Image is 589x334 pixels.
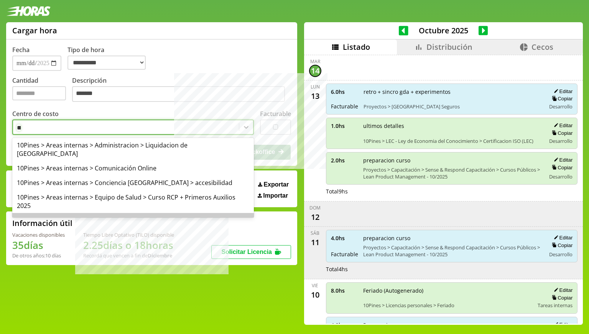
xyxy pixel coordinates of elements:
[12,46,30,54] label: Fecha
[331,103,358,110] span: Facturable
[549,173,573,180] span: Desarrollo
[12,161,254,175] div: 10Pines > Areas internas > Comunicación Online
[363,138,541,144] span: 10Pines > LEC - Ley de Economia del Conocimiento > Certificacion ISO (LEC)
[551,234,573,241] button: Editar
[363,302,533,309] span: 10Pines > Licencias personales > Feriado
[72,86,285,102] textarea: Descripción
[331,157,358,164] span: 2.0 hs
[550,95,573,102] button: Copiar
[551,287,573,293] button: Editar
[363,244,541,258] span: Proyectos > Capacitación > Sense & Respond Capacitación > Cursos Públicos > Lean Product Manageme...
[331,321,358,329] span: 4.0 hs
[549,138,573,144] span: Desarrollo
[12,190,254,213] div: 10Pines > Areas internas > Equipo de Salud > Curso RCP + Primeros Auxilios 2025
[12,86,66,100] input: Cantidad
[310,58,320,65] div: mar
[331,122,358,129] span: 1.0 hs
[550,164,573,171] button: Copiar
[363,287,533,294] span: Feriado (Autogenerado)
[343,42,370,52] span: Listado
[309,90,321,102] div: 13
[12,175,254,190] div: 10Pines > Areas internas > Conciencia [GEOGRAPHIC_DATA] > accesibilidad
[83,238,174,252] h1: 2.25 días o 18 horas
[538,302,573,309] span: Tareas internas
[221,249,272,255] span: Solicitar Licencia
[12,231,65,238] div: Vacaciones disponibles
[549,103,573,110] span: Desarrollo
[551,122,573,129] button: Editar
[12,76,72,104] label: Cantidad
[83,252,174,259] div: Recordá que vencen a fin de
[363,234,541,242] span: preparacion curso
[551,88,573,95] button: Editar
[72,76,291,104] label: Descripción
[12,110,59,118] label: Centro de costo
[550,295,573,301] button: Copiar
[363,122,541,129] span: ultimos detalles
[263,192,288,199] span: Importar
[426,42,472,52] span: Distribución
[256,181,291,188] button: Exportar
[408,25,479,36] span: Octubre 2025
[531,42,553,52] span: Cecos
[550,242,573,249] button: Copiar
[309,211,321,223] div: 12
[6,6,51,16] img: logotipo
[331,287,358,294] span: 8.0 hs
[260,110,291,118] label: Facturable
[309,65,321,77] div: 14
[364,103,541,110] span: Proyectos > [GEOGRAPHIC_DATA] Seguros
[309,205,321,211] div: dom
[363,321,541,329] span: Preparacion curso
[67,56,146,70] select: Tipo de hora
[83,231,174,238] div: Tiempo Libre Optativo (TiLO) disponible
[304,55,583,324] div: scrollable content
[12,25,57,36] h1: Cargar hora
[309,289,321,301] div: 10
[551,157,573,163] button: Editar
[331,88,358,95] span: 6.0 hs
[263,181,289,188] span: Exportar
[311,83,320,90] div: lun
[309,236,321,249] div: 11
[12,213,254,228] div: 10Pines > Areas internas > Gestion de Licencias
[211,245,291,259] button: Solicitar Licencia
[12,218,72,228] h2: Información útil
[363,157,541,164] span: preparacion curso
[67,46,152,71] label: Tipo de hora
[363,166,541,180] span: Proyectos > Capacitación > Sense & Respond Capacitación > Cursos Públicos > Lean Product Manageme...
[312,282,318,289] div: vie
[364,88,541,95] span: retro + sincro gda + experimentos
[549,251,573,258] span: Desarrollo
[12,138,254,161] div: 10Pines > Areas internas > Administracion > Liquidacion de [GEOGRAPHIC_DATA]
[12,238,65,252] h1: 35 días
[331,250,358,258] span: Facturable
[551,321,573,328] button: Editar
[148,252,172,259] b: Diciembre
[12,252,65,259] div: De otros años: 10 días
[331,234,358,242] span: 4.0 hs
[326,265,578,273] div: Total 4 hs
[550,130,573,136] button: Copiar
[326,188,578,195] div: Total 9 hs
[311,230,319,236] div: sáb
